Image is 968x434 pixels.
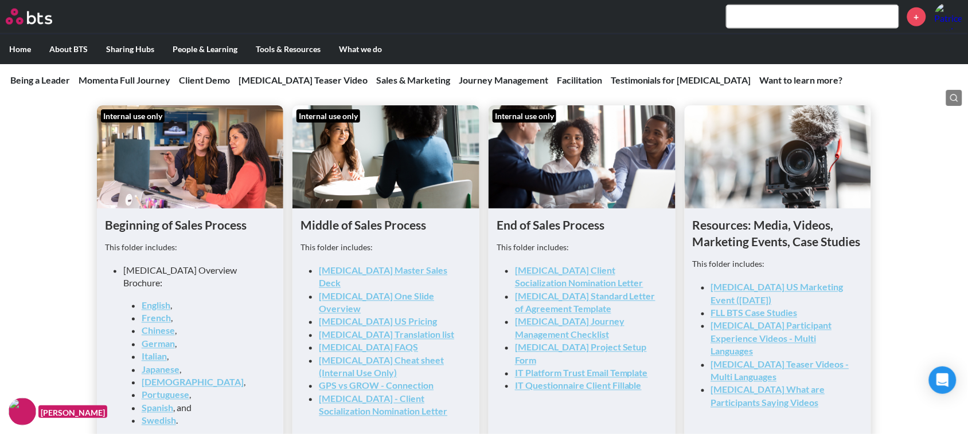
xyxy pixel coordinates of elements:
figcaption: [PERSON_NAME] [38,405,107,419]
a: Spanish [142,403,173,413]
a: French [142,313,171,323]
a: Chinese [142,325,175,336]
a: [MEDICAL_DATA] - Client Socialization Nomination Letter [319,393,447,417]
h1: Middle of Sales Process [300,216,471,233]
a: + [907,7,926,26]
div: Open Intercom Messenger [929,366,957,394]
li: , [142,338,257,350]
a: [MEDICAL_DATA] One Slide Overview [319,291,434,314]
a: [MEDICAL_DATA] Teaser Videos - Multi Languages [711,359,849,382]
img: F [9,398,36,425]
a: [MEDICAL_DATA] Journey Management Checklist [515,316,624,340]
p: This folder includes: [300,242,471,254]
h1: Beginning of Sales Process [105,216,276,233]
a: German [142,338,175,349]
img: Patrice Gaul [935,3,962,30]
a: [MEDICAL_DATA] Teaser Video [239,74,368,85]
a: Sales & Marketing [376,74,450,85]
a: [MEDICAL_DATA] Cheat sheet (Internal Use Only) [319,355,444,378]
li: , [142,350,257,363]
label: People & Learning [163,34,247,64]
a: Profile [935,3,962,30]
a: GPS vs GROW - Connection [319,380,434,391]
li: , [142,364,257,376]
label: Tools & Resources [247,34,330,64]
a: [MEDICAL_DATA] Participant Experience Videos - Multi Languages [711,320,832,357]
div: Internal use only [493,109,556,123]
a: Client Demo [179,74,230,85]
a: Momenta Full Journey [79,74,170,85]
div: Internal use only [296,109,360,123]
p: This folder includes: [105,242,276,254]
a: [MEDICAL_DATA] Client Socialization Nomination Letter [515,265,643,289]
li: , [142,376,257,389]
a: [MEDICAL_DATA] Standard Letter of Agreement Template [515,291,655,314]
a: Go home [6,9,73,25]
img: BTS Logo [6,9,52,25]
a: IT Questionnaire Client Fillable [515,380,642,391]
li: , and [142,402,257,415]
a: English [142,300,170,311]
a: [MEDICAL_DATA] Master Sales Deck [319,265,447,289]
a: [MEDICAL_DATA] What are Participants Saying Videos [711,384,825,408]
label: Sharing Hubs [97,34,163,64]
p: This folder includes: [497,242,668,254]
li: , [142,299,257,312]
label: About BTS [40,34,97,64]
label: What we do [330,34,391,64]
a: [MEDICAL_DATA] Project Setup Form [515,342,647,365]
a: Japanese [142,364,179,375]
a: [MEDICAL_DATA] US Marketing Event ([DATE]) [711,282,844,305]
a: [MEDICAL_DATA] US Pricing [319,316,437,327]
a: Being a Leader [10,74,70,85]
li: . [142,415,257,427]
a: FLL BTS Case Studies [711,307,798,318]
li: , [142,389,257,401]
a: Swedish [142,415,176,426]
h1: End of Sales Process [497,216,668,233]
a: Testimonials for [MEDICAL_DATA] [611,74,751,85]
p: This folder includes: [693,259,864,270]
a: [MEDICAL_DATA] FAQS [319,342,418,353]
div: Internal use only [101,109,165,123]
a: Italian [142,351,167,362]
li: , [142,325,257,337]
h1: Resources: Media, Videos, Marketing Events, Case Studies [693,216,864,250]
a: [MEDICAL_DATA] Translation list [319,329,454,340]
a: Facilitation [557,74,602,85]
a: Portuguese [142,389,189,400]
li: [MEDICAL_DATA] Overview Brochure: [123,265,267,428]
a: [DEMOGRAPHIC_DATA] [142,377,244,388]
a: Want to learn more? [760,74,843,85]
li: , [142,312,257,325]
a: IT Platform Trust Email Template [515,368,648,378]
a: Journey Management [459,74,548,85]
